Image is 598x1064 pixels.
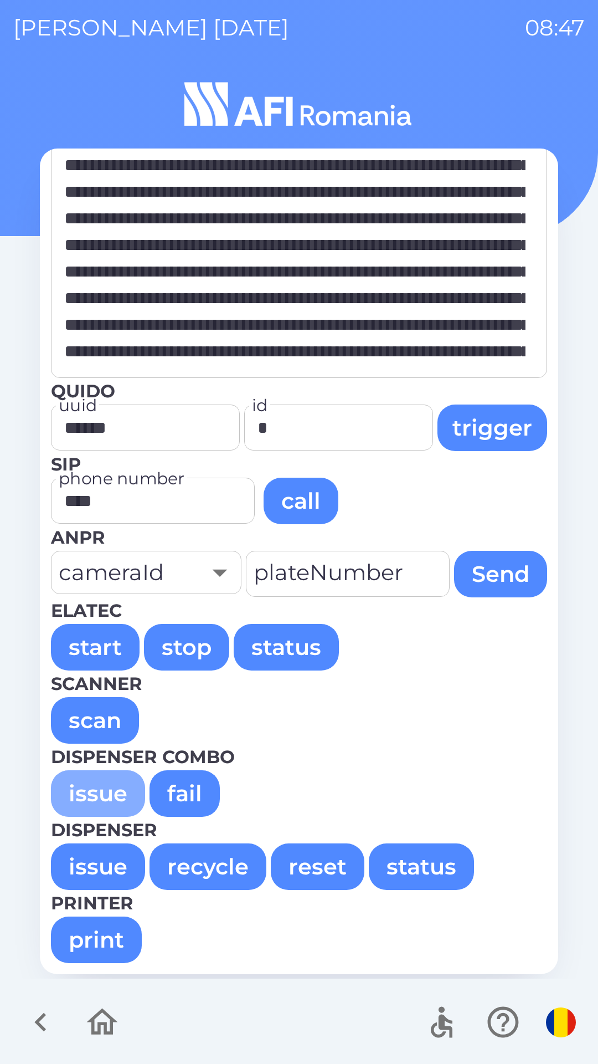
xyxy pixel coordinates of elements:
p: Dispenser [51,817,547,843]
button: stop [144,624,229,671]
button: print [51,917,142,963]
button: reset [271,843,364,890]
button: fail [149,770,220,817]
p: Dispenser combo [51,744,547,770]
label: phone number [59,467,184,490]
label: uuid [59,393,97,417]
p: Printer [51,890,547,917]
button: start [51,624,140,671]
button: status [234,624,339,671]
button: status [369,843,474,890]
img: ro flag [546,1007,576,1037]
p: Elatec [51,597,547,624]
button: issue [51,770,145,817]
p: Anpr [51,524,547,551]
button: scan [51,697,139,744]
p: [PERSON_NAME] [DATE] [13,11,289,44]
p: SIP [51,451,547,478]
img: Logo [40,78,558,131]
button: trigger [437,405,547,451]
button: issue [51,843,145,890]
button: call [264,478,338,524]
p: Scanner [51,671,547,697]
p: Quido [51,378,547,405]
p: 08:47 [525,11,585,44]
button: Send [454,551,547,597]
label: id [252,393,268,417]
button: recycle [149,843,266,890]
